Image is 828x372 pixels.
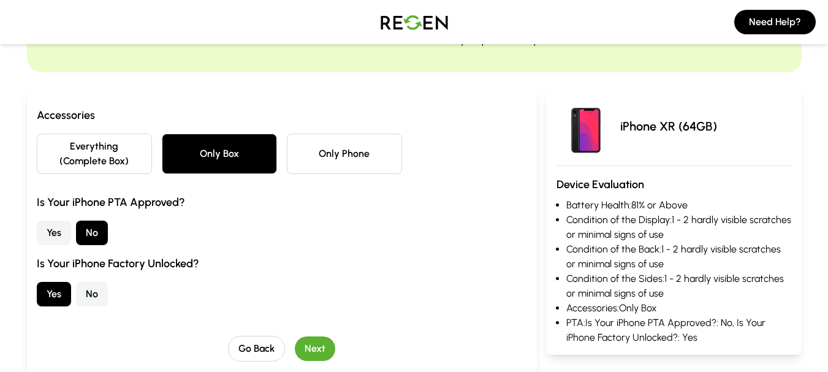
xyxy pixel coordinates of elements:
button: Yes [37,221,71,245]
button: Only Phone [287,134,402,174]
img: iPhone XR [556,97,615,156]
li: PTA: Is Your iPhone PTA Approved?: No, Is Your iPhone Factory Unlocked?: Yes [566,316,792,345]
button: No [76,221,108,245]
h3: Is Your iPhone Factory Unlocked? [37,255,527,272]
h3: Accessories [37,107,527,124]
button: Everything (Complete Box) [37,134,152,174]
button: Yes [37,282,71,306]
li: Accessories: Only Box [566,301,792,316]
button: No [76,282,108,306]
button: Only Box [162,134,277,174]
button: Go Back [228,336,285,362]
button: Next [295,336,335,361]
li: Condition of the Back: 1 - 2 hardly visible scratches or minimal signs of use [566,242,792,271]
h3: Device Evaluation [556,176,792,193]
p: iPhone XR (64GB) [620,118,717,135]
li: Condition of the Display: 1 - 2 hardly visible scratches or minimal signs of use [566,213,792,242]
li: Battery Health: 81% or Above [566,198,792,213]
h3: Is Your iPhone PTA Approved? [37,194,527,211]
img: Logo [371,5,457,39]
li: Condition of the Sides: 1 - 2 hardly visible scratches or minimal signs of use [566,271,792,301]
button: Need Help? [734,10,816,34]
